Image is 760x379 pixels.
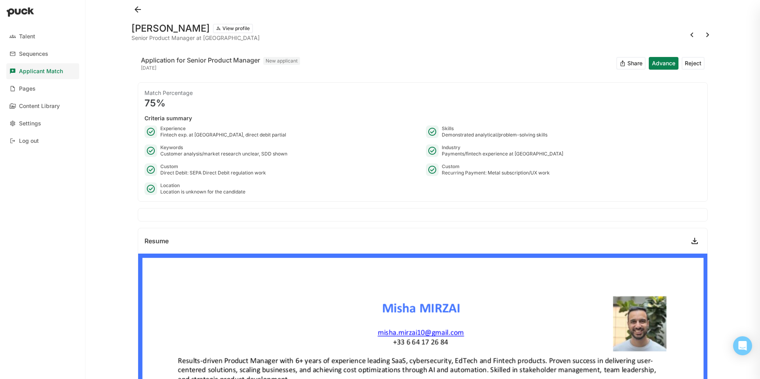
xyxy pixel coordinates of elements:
div: Log out [19,138,39,144]
div: Sequences [19,51,48,57]
div: [DATE] [141,65,300,71]
div: Custom [160,163,266,170]
div: Recurring Payment: Metal subscription/UX work [442,170,550,176]
div: Location [160,182,245,189]
div: Match Percentage [144,89,701,97]
div: Senior Product Manager at [GEOGRAPHIC_DATA] [131,35,260,41]
div: Location is unknown for the candidate [160,189,245,195]
div: Demonstrated analytical/problem-solving skills [442,132,547,138]
a: Pages [6,81,79,97]
div: 75% [144,99,701,108]
div: Payments/fintech experience at [GEOGRAPHIC_DATA] [442,151,563,157]
div: Resume [144,238,169,244]
div: Keywords [160,144,287,151]
div: New applicant [263,57,300,65]
div: Experience [160,125,286,132]
button: View profile [213,24,253,33]
div: Industry [442,144,563,151]
div: Content Library [19,103,60,110]
button: Share [616,57,646,70]
div: Talent [19,33,35,40]
a: Applicant Match [6,63,79,79]
div: Criteria summary [144,114,701,122]
div: Skills [442,125,547,132]
div: Fintech exp. at [GEOGRAPHIC_DATA], direct debit partial [160,132,286,138]
a: Sequences [6,46,79,62]
button: Reject [682,57,705,70]
div: Applicant Match [19,68,63,75]
div: Application for Senior Product Manager [141,55,260,65]
h1: [PERSON_NAME] [131,24,210,33]
div: Direct Debit: SEPA Direct Debit regulation work [160,170,266,176]
div: Settings [19,120,41,127]
a: Talent [6,28,79,44]
a: Settings [6,116,79,131]
div: Open Intercom Messenger [733,336,752,355]
div: Custom [442,163,550,170]
a: Content Library [6,98,79,114]
div: Pages [19,85,36,92]
div: Customer analysis/market research unclear, SDD shown [160,151,287,157]
button: Advance [649,57,678,70]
